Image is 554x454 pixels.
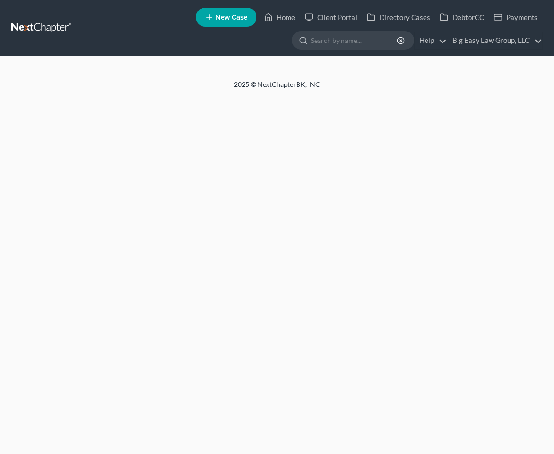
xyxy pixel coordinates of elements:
[415,32,447,49] a: Help
[447,32,542,49] a: Big Easy Law Group, LLC
[215,14,247,21] span: New Case
[259,9,300,26] a: Home
[48,80,506,97] div: 2025 © NextChapterBK, INC
[435,9,489,26] a: DebtorCC
[311,32,398,49] input: Search by name...
[489,9,543,26] a: Payments
[362,9,435,26] a: Directory Cases
[300,9,362,26] a: Client Portal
